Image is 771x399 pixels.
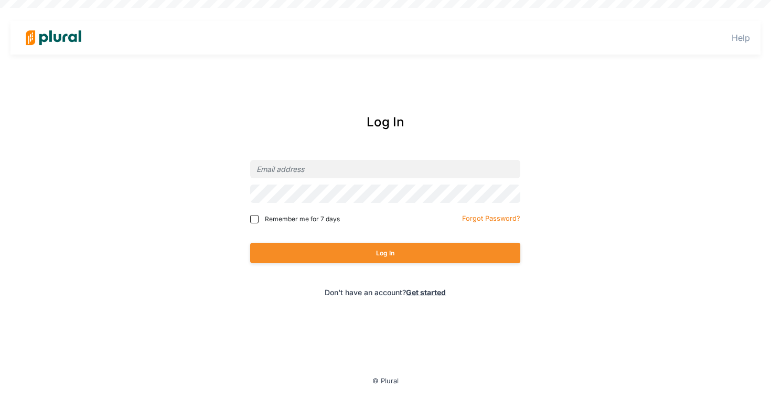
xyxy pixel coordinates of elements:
span: Remember me for 7 days [265,214,340,224]
div: Don't have an account? [206,287,566,298]
small: Forgot Password? [462,214,520,222]
small: © Plural [372,377,399,385]
img: Logo for Plural [17,19,90,56]
input: Remember me for 7 days [250,215,259,223]
a: Get started [406,288,446,297]
a: Help [732,33,750,43]
input: Email address [250,160,520,178]
div: Log In [206,113,566,132]
button: Log In [250,243,520,263]
a: Forgot Password? [462,212,520,223]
